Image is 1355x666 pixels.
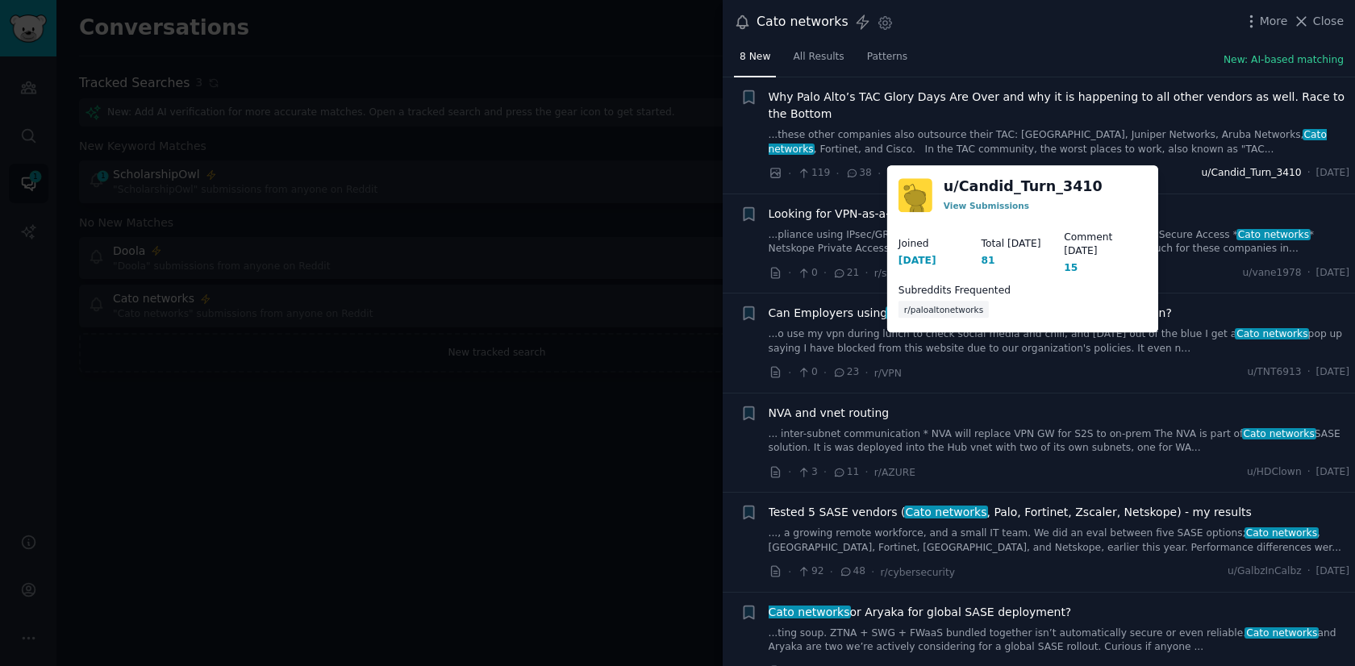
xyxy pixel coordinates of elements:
[874,467,915,478] span: r/AZURE
[898,238,982,252] dt: Joined
[1242,428,1316,439] span: Cato networks
[836,165,839,182] span: ·
[839,564,865,579] span: 48
[769,504,1252,521] a: Tested 5 SASE vendors (Cato networks, Palo, Fortinet, Zscaler, Netskope) - my results
[788,264,791,281] span: ·
[1307,266,1311,281] span: ·
[797,166,830,181] span: 119
[1260,13,1288,30] span: More
[1245,527,1319,539] span: Cato networks
[832,266,859,281] span: 21
[861,44,913,77] a: Patterns
[944,201,1029,210] a: View Submissions
[1316,365,1349,380] span: [DATE]
[769,427,1350,456] a: ... inter-subnet communication * NVA will replace VPN GW for S2S to on-prem The NVA is part ofCat...
[767,606,852,618] span: Cato networks
[769,527,1350,555] a: ..., a growing remote workforce, and a small IT team. We did an eval between five SASE options;Ca...
[769,305,1172,322] span: Can Employers using , "see" through my vpn connection?
[874,268,929,279] span: r/sysadmin
[830,564,833,581] span: ·
[1064,231,1147,259] dt: Comment [DATE]
[797,564,823,579] span: 92
[797,365,817,380] span: 0
[787,44,849,77] a: All Results
[865,364,868,381] span: ·
[1247,465,1302,480] span: u/HDClown
[898,178,932,212] img: Candid_Turn_3410
[793,50,844,65] span: All Results
[1228,564,1302,579] span: u/GalbzInCalbz
[1313,13,1344,30] span: Close
[769,626,1350,655] a: ...ting soup. ZTNA + SWG + FWaaS bundled together isn’t automatically secure or even reliable.Cat...
[898,284,1147,298] dt: Subreddits Frequented
[1236,229,1311,240] span: Cato networks
[1307,166,1311,181] span: ·
[832,465,859,480] span: 11
[865,264,868,281] span: ·
[740,50,770,65] span: 8 New
[1202,166,1302,181] span: u/Candid_Turn_3410
[982,238,1065,252] dt: Total [DATE]
[1245,627,1319,639] span: Cato networks
[832,365,859,380] span: 23
[944,177,1103,197] a: u/Candid_Turn_3410
[769,604,1072,621] a: Cato networksor Aryaka for global SASE deployment?
[797,465,817,480] span: 3
[769,405,890,422] a: NVA and vnet routing
[757,12,848,32] div: Cato networks
[769,89,1350,123] a: Why Palo Alto’s TAC Glory Days Are Over and why it is happening to all other vendors as well. Rac...
[769,327,1350,356] a: ...o use my vpn during lunch to check social media and chill, and [DATE] out of the blue I get aC...
[1224,53,1344,68] button: New: AI-based matching
[769,206,932,223] a: Looking for VPN-as-a-Service
[874,368,902,379] span: r/VPN
[898,255,936,269] div: [DATE]
[1316,266,1349,281] span: [DATE]
[823,264,827,281] span: ·
[769,129,1327,155] span: Cato networks
[1307,365,1311,380] span: ·
[823,364,827,381] span: ·
[1293,13,1344,30] button: Close
[788,564,791,581] span: ·
[845,166,872,181] span: 38
[904,304,983,315] span: r/paloaltonetworks
[1243,13,1288,30] button: More
[769,128,1350,156] a: ...these other companies also outsource their TAC: [GEOGRAPHIC_DATA], Juniper Networks, Aruba Net...
[1316,465,1349,480] span: [DATE]
[788,464,791,481] span: ·
[886,306,970,319] span: Cato networks
[769,504,1252,521] span: Tested 5 SASE vendors ( , Palo, Fortinet, Zscaler, Netskope) - my results
[797,266,817,281] span: 0
[1307,465,1311,480] span: ·
[867,50,907,65] span: Patterns
[788,364,791,381] span: ·
[904,506,989,518] span: Cato networks
[769,228,1350,256] a: ...pliance using IPsec/GRE tunnels. The vendors I'm considereing are: * Aryaka Secure Access *Cat...
[878,165,881,182] span: ·
[1243,266,1302,281] span: u/vane1978
[1064,261,1078,276] div: 15
[1247,365,1301,380] span: u/TNT6913
[865,464,868,481] span: ·
[1316,166,1349,181] span: [DATE]
[871,564,874,581] span: ·
[823,464,827,481] span: ·
[788,165,791,182] span: ·
[982,255,995,269] div: 81
[734,44,776,77] a: 8 New
[769,305,1172,322] a: Can Employers usingCato networks, "see" through my vpn connection?
[1235,328,1309,339] span: Cato networks
[881,567,955,578] span: r/cybersecurity
[1307,564,1311,579] span: ·
[769,604,1072,621] span: or Aryaka for global SASE deployment?
[1316,564,1349,579] span: [DATE]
